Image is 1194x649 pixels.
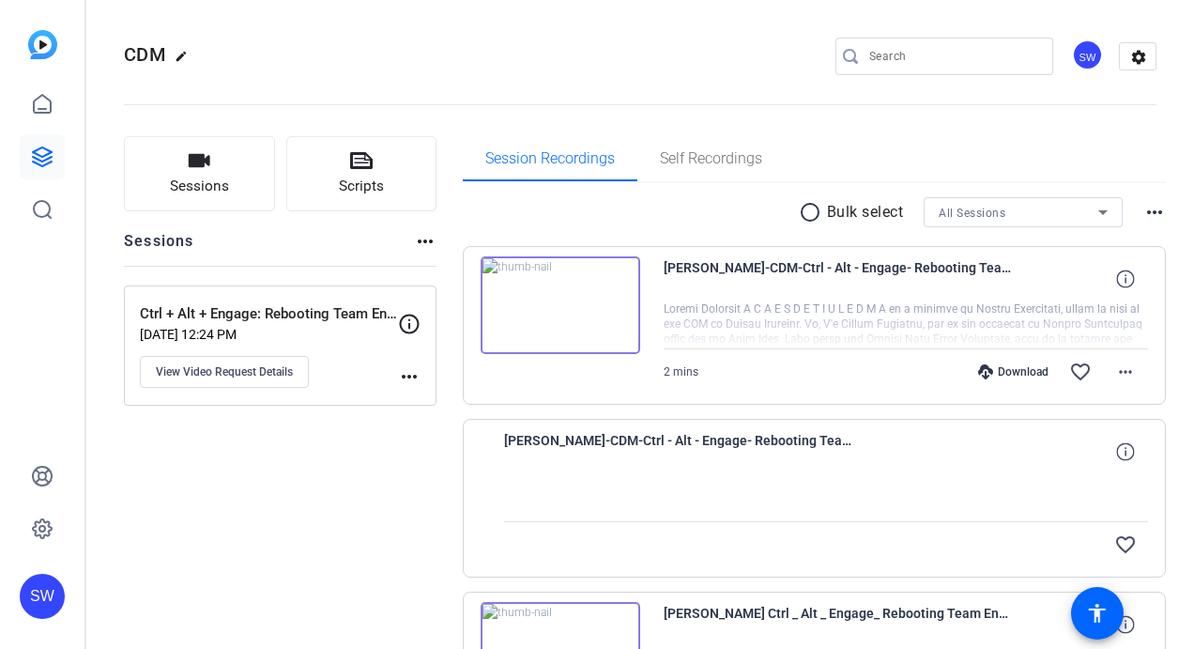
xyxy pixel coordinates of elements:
span: 2 mins [664,365,698,379]
span: [PERSON_NAME]-CDM-Ctrl - Alt - Engage- Rebooting Team Engagement-1755549891650-webcam [504,429,851,474]
button: View Video Request Details [140,356,309,388]
span: CDM [124,43,165,66]
p: Bulk select [827,201,904,224]
span: Scripts [339,176,384,197]
mat-icon: favorite_border [1114,533,1137,556]
img: blue-gradient.svg [28,30,57,59]
mat-icon: edit [175,50,197,72]
mat-icon: more_horiz [414,230,436,253]
span: Self Recordings [660,151,762,166]
span: [PERSON_NAME]-CDM-Ctrl - Alt - Engage- Rebooting Team Engagement-1755550905678-webcam [664,256,1011,301]
img: thumb-nail [481,256,640,354]
mat-icon: more_horiz [1114,361,1137,383]
div: SW [1072,39,1103,70]
mat-icon: accessibility [1086,602,1109,625]
button: Scripts [286,136,437,211]
span: Session Recordings [485,151,615,166]
h2: Sessions [124,230,194,266]
input: Search [869,45,1038,68]
div: SW [20,574,65,619]
mat-icon: favorite_border [1069,361,1092,383]
span: All Sessions [939,207,1005,220]
button: Sessions [124,136,275,211]
mat-icon: settings [1120,43,1157,71]
mat-icon: more_horiz [1143,201,1166,224]
mat-icon: more_horiz [398,365,421,388]
div: Download [969,364,1058,379]
span: View Video Request Details [156,364,293,379]
span: Sessions [170,176,229,197]
p: [DATE] 12:24 PM [140,327,398,342]
ngx-avatar: Steve Winiecki [1072,39,1105,72]
mat-icon: radio_button_unchecked [799,201,827,224]
p: Ctrl + Alt + Engage: Rebooting Team Engagement [140,303,398,325]
span: [PERSON_NAME] Ctrl _ Alt _ Engage_ Rebooting Team Engagement [DATE] 13_58_17 [664,602,1011,647]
